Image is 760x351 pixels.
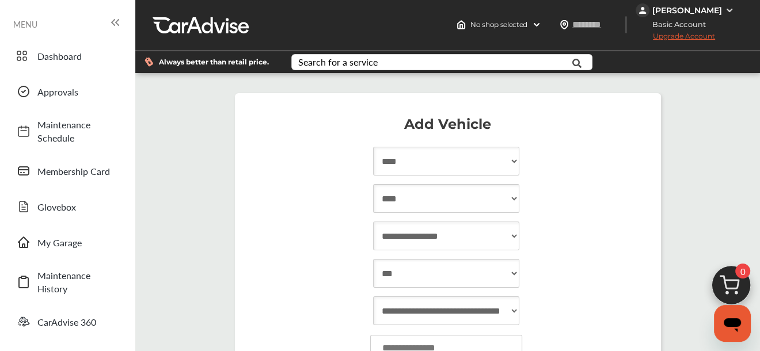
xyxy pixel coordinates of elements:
[37,236,118,249] span: My Garage
[637,18,715,30] span: Basic Account
[13,20,37,29] span: MENU
[560,20,569,29] img: location_vector.a44bc228.svg
[37,85,118,98] span: Approvals
[145,57,153,67] img: dollor_label_vector.a70140d1.svg
[10,156,124,186] a: Membership Card
[735,264,750,278] span: 0
[37,315,118,329] span: CarAdvise 360
[725,6,734,15] img: WGsFRI8htEPBVLJbROoPRyZpYNWhNONpIPPETTm6eUC0GeLEiAAAAAElFTkSuQmCC
[37,165,118,178] span: Membership Card
[532,20,541,29] img: header-down-arrow.9dd2ce7d.svg
[246,119,649,130] p: Add Vehicle
[10,307,124,337] a: CarAdvise 360
[159,59,269,66] span: Always better than retail price.
[457,20,466,29] img: header-home-logo.8d720a4f.svg
[10,41,124,71] a: Dashboard
[37,200,118,213] span: Glovebox
[652,5,722,16] div: [PERSON_NAME]
[10,227,124,257] a: My Garage
[37,269,118,295] span: Maintenance History
[470,20,527,29] span: No shop selected
[37,118,118,144] span: Maintenance Schedule
[625,16,626,33] img: header-divider.bc55588e.svg
[714,305,751,342] iframe: Button to launch messaging window
[704,261,759,316] img: cart_icon.3d0951e8.svg
[37,49,118,63] span: Dashboard
[10,192,124,222] a: Glovebox
[10,77,124,106] a: Approvals
[10,263,124,301] a: Maintenance History
[636,3,649,17] img: jVpblrzwTbfkPYzPPzSLxeg0AAAAASUVORK5CYII=
[298,58,378,67] div: Search for a service
[10,112,124,150] a: Maintenance Schedule
[636,32,715,46] span: Upgrade Account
